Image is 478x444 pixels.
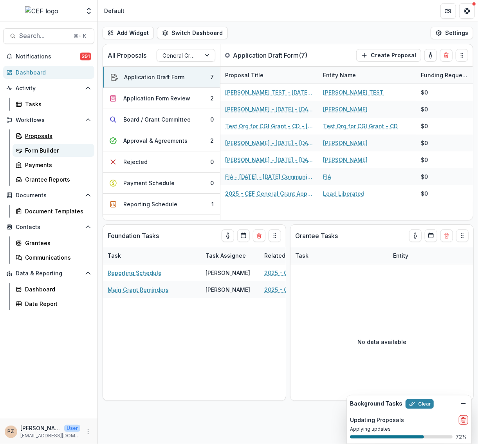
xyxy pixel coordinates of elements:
[456,433,468,440] p: 72 %
[103,67,220,88] button: Application Draft Form7
[225,139,314,147] a: [PERSON_NAME] - [DATE] - [DATE] Community Giving Initiative
[210,94,214,102] div: 2
[421,139,428,147] div: $0
[123,94,190,102] div: Application Form Review
[206,269,250,277] div: [PERSON_NAME]
[108,286,169,294] a: Main Grant Reminders
[416,67,475,84] div: Funding Requested
[25,146,88,155] div: Form Builder
[16,224,82,231] span: Contacts
[108,231,159,240] p: Foundation Tasks
[103,247,201,264] div: Task
[104,7,124,15] div: Default
[123,200,177,208] div: Reporting Schedule
[123,115,191,124] div: Board / Grant Committee
[421,122,428,130] div: $0
[323,139,368,147] a: [PERSON_NAME]
[13,158,94,171] a: Payments
[206,286,250,294] div: [PERSON_NAME]
[201,251,251,260] div: Task Assignee
[20,424,61,432] p: [PERSON_NAME]
[157,27,228,39] button: Switch Dashboard
[260,251,316,260] div: Related Proposal
[108,269,162,277] a: Reporting Schedule
[25,239,88,247] div: Grantees
[25,175,88,184] div: Grantee Reports
[323,173,331,181] a: FIA
[8,429,14,434] div: Priscilla Zamora
[264,286,353,294] a: 2025 - CEF General Grant Application Form_Elevate Teaaching
[290,247,388,264] div: Task
[83,427,93,437] button: More
[16,270,82,277] span: Data & Reporting
[210,158,214,166] div: 0
[3,114,94,126] button: Open Workflows
[225,156,314,164] a: [PERSON_NAME] - [DATE] - [DATE] Community Giving Initiative
[64,425,80,432] p: User
[124,73,184,81] div: Application Draft Form
[350,426,468,433] p: Applying updates
[25,285,88,293] div: Dashboard
[13,144,94,157] a: Form Builder
[210,136,214,145] div: 2
[3,28,94,44] button: Search...
[13,283,94,296] a: Dashboard
[456,229,469,242] button: Drag
[409,229,422,242] button: toggle-assigned-to-me
[123,179,175,187] div: Payment Schedule
[103,151,220,173] button: Rejected0
[3,66,94,79] a: Dashboard
[388,251,413,260] div: Entity
[406,399,434,409] button: Clear
[323,156,368,164] a: [PERSON_NAME]
[201,247,260,264] div: Task Assignee
[123,136,188,145] div: Approval & Agreements
[260,247,357,264] div: Related Proposal
[459,415,468,425] button: delete
[13,173,94,186] a: Grantee Reports
[350,417,404,424] h2: Updating Proposals
[237,229,250,242] button: Calendar
[123,158,148,166] div: Rejected
[210,179,214,187] div: 0
[225,189,314,198] a: 2025 - CEF General Grant Application Form_Lead Liberated
[20,432,80,439] p: [EMAIL_ADDRESS][DOMAIN_NAME]
[222,229,234,242] button: toggle-assigned-to-me
[3,82,94,95] button: Open Activity
[356,49,421,62] button: Create Proposal
[440,3,456,19] button: Partners
[103,251,126,260] div: Task
[431,27,473,39] button: Settings
[25,300,88,308] div: Data Report
[323,105,368,113] a: [PERSON_NAME]
[440,229,453,242] button: Delete card
[323,88,384,96] a: [PERSON_NAME] TEST
[456,49,468,62] button: Drag
[72,32,88,40] div: ⌘ + K
[101,5,128,16] nav: breadcrumb
[25,207,88,215] div: Document Templates
[225,88,314,96] a: [PERSON_NAME] TEST - [DATE] - [DATE] Community Giving Initiative
[16,117,82,124] span: Workflows
[425,229,437,242] button: Calendar
[83,3,94,19] button: Open entity switcher
[416,71,475,79] div: Funding Requested
[323,189,364,198] a: Lead Liberated
[103,27,154,39] button: Add Widget
[220,71,268,79] div: Proposal Title
[13,205,94,218] a: Document Templates
[211,200,214,208] div: 1
[459,399,468,408] button: Dismiss
[103,109,220,130] button: Board / Grant Committee0
[16,68,88,76] div: Dashboard
[424,49,437,62] button: toggle-assigned-to-me
[210,73,214,81] div: 7
[13,98,94,111] a: Tasks
[318,71,361,79] div: Entity Name
[421,105,428,113] div: $0
[421,88,428,96] div: $0
[25,161,88,169] div: Payments
[80,53,91,60] span: 391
